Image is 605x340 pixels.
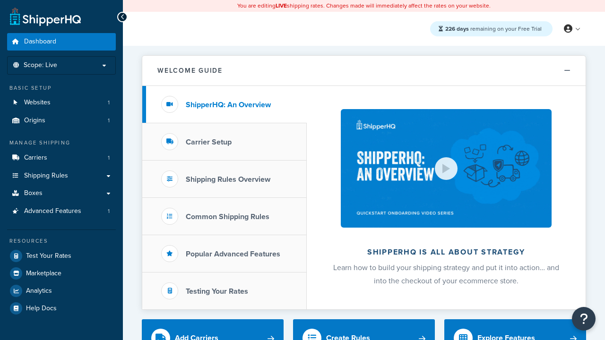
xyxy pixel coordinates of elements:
[7,149,116,167] li: Carriers
[7,237,116,245] div: Resources
[186,287,248,296] h3: Testing Your Rates
[186,175,270,184] h3: Shipping Rules Overview
[7,203,116,220] a: Advanced Features1
[333,262,559,286] span: Learn how to build your shipping strategy and put it into action… and into the checkout of your e...
[445,25,542,33] span: remaining on your Free Trial
[7,185,116,202] a: Boxes
[7,84,116,92] div: Basic Setup
[108,117,110,125] span: 1
[24,117,45,125] span: Origins
[142,56,586,86] button: Welcome Guide
[24,61,57,69] span: Scope: Live
[186,212,269,221] h3: Common Shipping Rules
[26,287,52,295] span: Analytics
[24,207,81,215] span: Advanced Features
[7,139,116,147] div: Manage Shipping
[24,154,47,162] span: Carriers
[7,167,116,185] a: Shipping Rules
[341,109,552,228] img: ShipperHQ is all about strategy
[186,250,280,258] h3: Popular Advanced Features
[108,207,110,215] span: 1
[24,99,51,107] span: Websites
[24,172,68,180] span: Shipping Rules
[7,247,116,264] a: Test Your Rates
[108,99,110,107] span: 1
[186,138,232,146] h3: Carrier Setup
[24,38,56,46] span: Dashboard
[186,101,271,109] h3: ShipperHQ: An Overview
[157,67,223,74] h2: Welcome Guide
[7,203,116,220] li: Advanced Features
[7,300,116,317] a: Help Docs
[24,189,43,197] span: Boxes
[7,94,116,111] a: Websites1
[445,25,469,33] strong: 226 days
[108,154,110,162] span: 1
[7,149,116,167] a: Carriers1
[26,252,71,260] span: Test Your Rates
[7,33,116,51] a: Dashboard
[332,248,561,256] h2: ShipperHQ is all about strategy
[26,270,61,278] span: Marketplace
[26,305,57,313] span: Help Docs
[7,94,116,111] li: Websites
[572,307,596,331] button: Open Resource Center
[7,112,116,129] a: Origins1
[7,112,116,129] li: Origins
[7,282,116,299] a: Analytics
[276,1,287,10] b: LIVE
[7,265,116,282] a: Marketplace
